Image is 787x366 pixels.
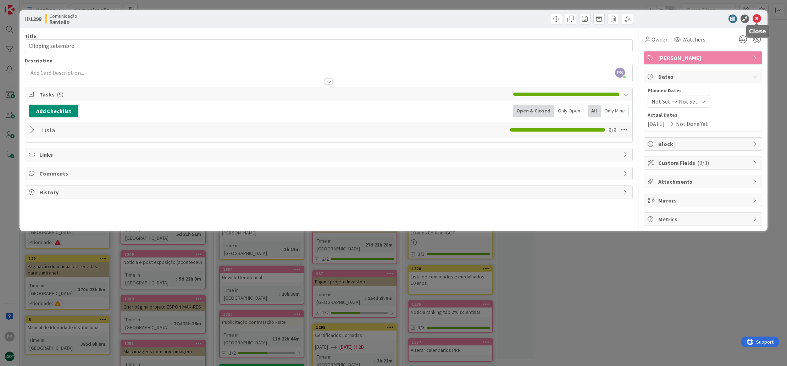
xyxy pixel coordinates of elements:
[30,15,41,22] b: 1298
[682,35,705,44] span: Watchers
[25,39,632,52] input: type card name here...
[57,91,63,98] span: ( 9 )
[513,105,554,117] div: Open & Closed
[601,105,629,117] div: Only Mine
[648,120,665,128] span: [DATE]
[749,28,766,35] h5: Close
[39,123,199,136] input: Add Checklist...
[49,19,77,24] b: Revisão
[652,35,667,44] span: Owner
[652,97,670,106] span: Not Set
[679,97,698,106] span: Not Set
[588,105,601,117] div: All
[25,15,41,23] span: ID
[658,72,749,81] span: Dates
[697,159,709,166] span: ( 0/3 )
[25,33,36,39] label: Title
[39,150,619,159] span: Links
[658,159,749,167] span: Custom Fields
[554,105,584,117] div: Only Open
[658,215,749,223] span: Metrics
[25,57,52,64] span: Description
[39,169,619,178] span: Comments
[39,188,619,196] span: History
[676,120,708,128] span: Not Done Yet
[615,68,625,78] span: PS
[609,126,616,134] span: 9 / 9
[658,140,749,148] span: Block
[15,1,32,10] span: Support
[49,13,77,19] span: Comunicação
[648,87,758,94] span: Planned Dates
[39,90,509,99] span: Tasks
[658,177,749,186] span: Attachments
[648,111,758,119] span: Actual Dates
[658,54,749,62] span: [PERSON_NAME]
[658,196,749,205] span: Mirrors
[29,105,78,117] button: Add Checklist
